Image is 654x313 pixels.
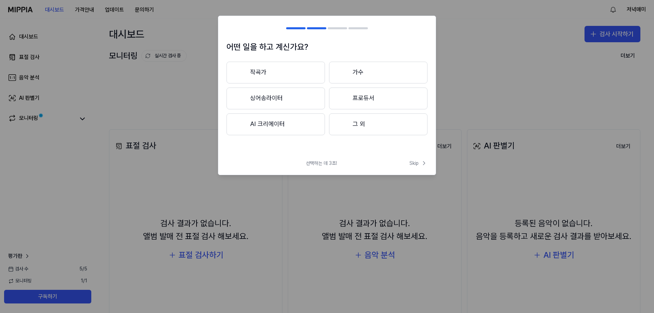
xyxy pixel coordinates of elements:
button: 작곡가 [227,62,325,83]
button: Skip [408,160,427,167]
button: 그 외 [329,113,427,135]
h1: 어떤 일을 하고 계신가요? [227,41,427,53]
span: Skip [409,160,427,167]
span: 선택하는 데 3초! [306,160,337,167]
button: AI 크리에이터 [227,113,325,135]
button: 가수 [329,62,427,83]
button: 싱어송라이터 [227,88,325,109]
button: 프로듀서 [329,88,427,109]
